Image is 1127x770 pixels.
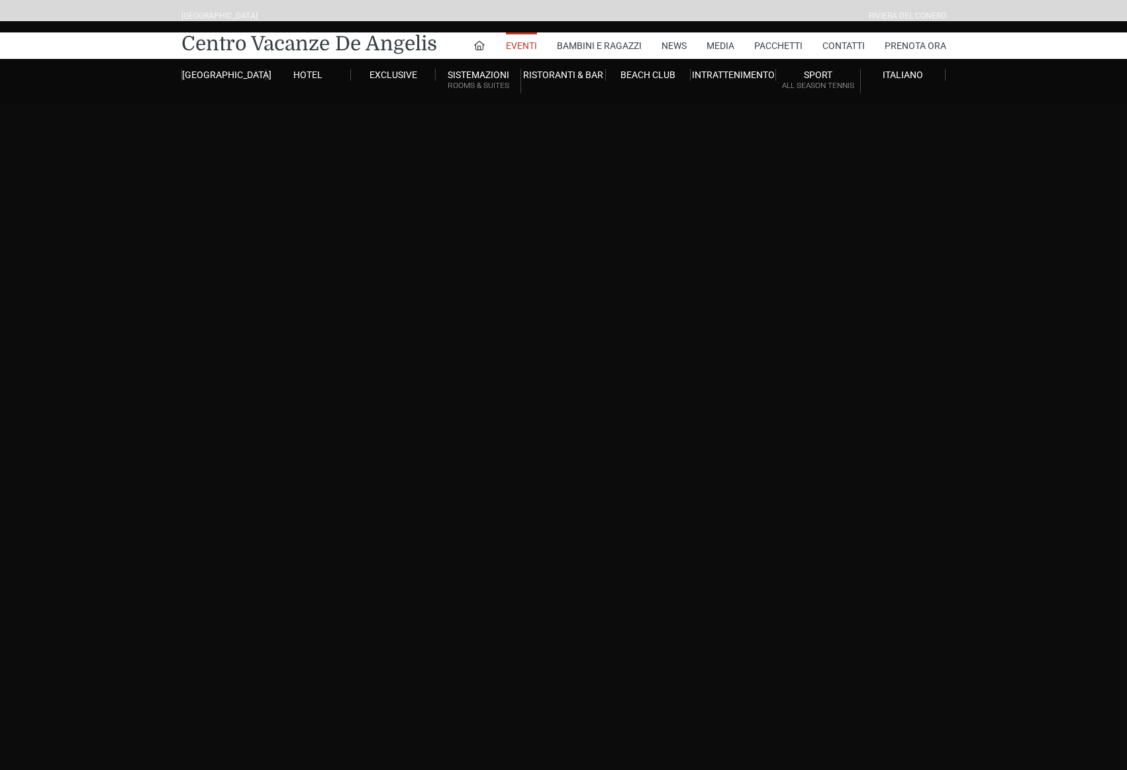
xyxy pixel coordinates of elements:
[822,32,865,59] a: Contatti
[436,79,520,92] small: Rooms & Suites
[776,69,861,93] a: SportAll Season Tennis
[506,32,537,59] a: Eventi
[754,32,803,59] a: Pacchetti
[606,69,691,81] a: Beach Club
[351,69,436,81] a: Exclusive
[861,69,946,81] a: Italiano
[181,69,266,81] a: [GEOGRAPHIC_DATA]
[883,70,923,80] span: Italiano
[521,69,606,81] a: Ristoranti & Bar
[691,69,775,81] a: Intrattenimento
[181,30,437,57] a: Centro Vacanze De Angelis
[776,79,860,92] small: All Season Tennis
[181,10,258,23] div: [GEOGRAPHIC_DATA]
[436,69,520,93] a: SistemazioniRooms & Suites
[661,32,687,59] a: News
[869,10,946,23] div: Riviera Del Conero
[266,69,351,81] a: Hotel
[707,32,734,59] a: Media
[885,32,946,59] a: Prenota Ora
[557,32,642,59] a: Bambini e Ragazzi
